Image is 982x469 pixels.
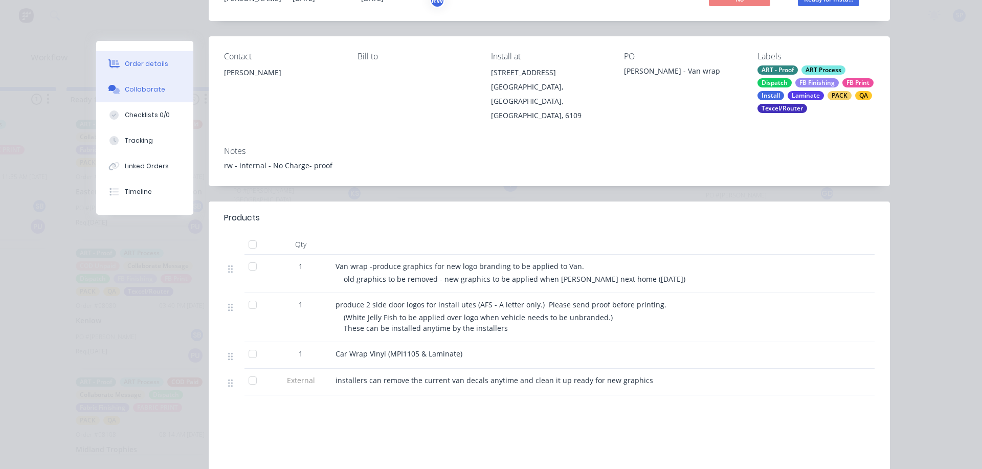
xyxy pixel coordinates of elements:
[224,65,341,80] div: [PERSON_NAME]
[274,375,327,386] span: External
[224,160,875,171] div: rw - internal - No Charge- proof
[96,77,193,102] button: Collaborate
[224,52,341,61] div: Contact
[336,261,584,271] span: Van wrap -produce graphics for new logo branding to be applied to Van.
[299,348,303,359] span: 1
[624,65,741,80] div: [PERSON_NAME] - Van wrap
[224,65,341,98] div: [PERSON_NAME]
[757,91,784,100] div: Install
[491,65,608,80] div: [STREET_ADDRESS]
[344,312,613,333] span: (White Jelly Fish to be applied over logo when vehicle needs to be unbranded.) These can be insta...
[125,187,152,196] div: Timeline
[336,349,462,359] span: Car Wrap Vinyl (MPI1105 & Laminate)
[125,85,165,94] div: Collaborate
[757,52,875,61] div: Labels
[491,65,608,123] div: [STREET_ADDRESS][GEOGRAPHIC_DATA], [GEOGRAPHIC_DATA], [GEOGRAPHIC_DATA], 6109
[344,274,685,284] span: old graphics to be removed - new graphics to be applied when [PERSON_NAME] next home ([DATE])
[299,261,303,272] span: 1
[491,80,608,123] div: [GEOGRAPHIC_DATA], [GEOGRAPHIC_DATA], [GEOGRAPHIC_DATA], 6109
[224,212,260,224] div: Products
[336,375,653,385] span: installers can remove the current van decals anytime and clean it up ready for new graphics
[624,52,741,61] div: PO
[224,146,875,156] div: Notes
[491,52,608,61] div: Install at
[125,59,168,69] div: Order details
[801,65,845,75] div: ART Process
[757,65,798,75] div: ART - Proof
[299,299,303,310] span: 1
[788,91,824,100] div: Laminate
[96,102,193,128] button: Checklists 0/0
[96,128,193,153] button: Tracking
[270,234,331,255] div: Qty
[125,136,153,145] div: Tracking
[125,110,170,120] div: Checklists 0/0
[358,52,475,61] div: Bill to
[336,300,666,309] span: produce 2 side door logos for install utes (AFS - A letter only.) Please send proof before printing.
[125,162,169,171] div: Linked Orders
[828,91,852,100] div: PACK
[96,153,193,179] button: Linked Orders
[855,91,872,100] div: QA
[757,104,807,113] div: Texcel/Router
[757,78,792,87] div: Dispatch
[96,51,193,77] button: Order details
[795,78,839,87] div: FB Finishing
[96,179,193,205] button: Timeline
[842,78,874,87] div: FB Print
